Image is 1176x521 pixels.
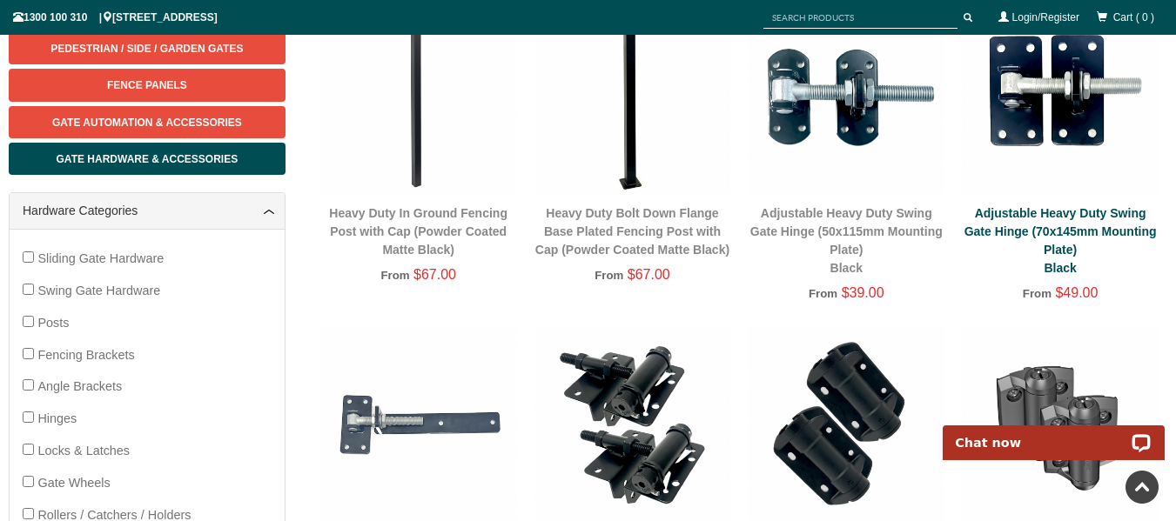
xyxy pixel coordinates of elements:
span: Hinges [37,411,77,425]
span: Posts [37,316,69,330]
span: From [595,269,623,282]
span: $49.00 [1055,285,1098,300]
span: Gate Automation & Accessories [52,117,242,129]
a: Gate Automation & Accessories [9,106,286,138]
a: Adjustable Heavy Duty Swing Gate Hinge (50x115mm Mounting Plate)Black [750,206,943,275]
span: Gate Wheels [37,476,110,490]
a: Login/Register [1012,11,1079,23]
span: Locks & Latches [37,444,130,458]
span: $39.00 [842,285,884,300]
span: Pedestrian / Side / Garden Gates [50,43,243,55]
span: Fencing Brackets [37,348,134,362]
iframe: LiveChat chat widget [931,405,1176,460]
a: Heavy Duty Bolt Down Flange Base Plated Fencing Post with Cap (Powder Coated Matte Black) [535,206,729,257]
span: From [380,269,409,282]
input: SEARCH PRODUCTS [763,7,958,29]
span: From [1023,287,1052,300]
a: Hardware Categories [23,202,272,220]
span: 1300 100 310 | [STREET_ADDRESS] [13,11,218,23]
span: Sliding Gate Hardware [37,251,164,265]
span: Swing Gate Hardware [37,284,160,297]
span: Cart ( 0 ) [1113,11,1154,23]
span: Angle Brackets [37,379,122,393]
a: Adjustable Heavy Duty Swing Gate Hinge (70x145mm Mounting Plate)Black [964,206,1157,275]
a: Pedestrian / Side / Garden Gates [9,32,286,64]
span: $67.00 [413,267,456,282]
a: Heavy Duty In Ground Fencing Post with Cap (Powder Coated Matte Black) [329,206,507,257]
span: Fence Panels [107,79,187,91]
span: From [809,287,837,300]
span: Gate Hardware & Accessories [57,153,239,165]
span: $67.00 [628,267,670,282]
a: Fence Panels [9,69,286,101]
a: Gate Hardware & Accessories [9,143,286,175]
